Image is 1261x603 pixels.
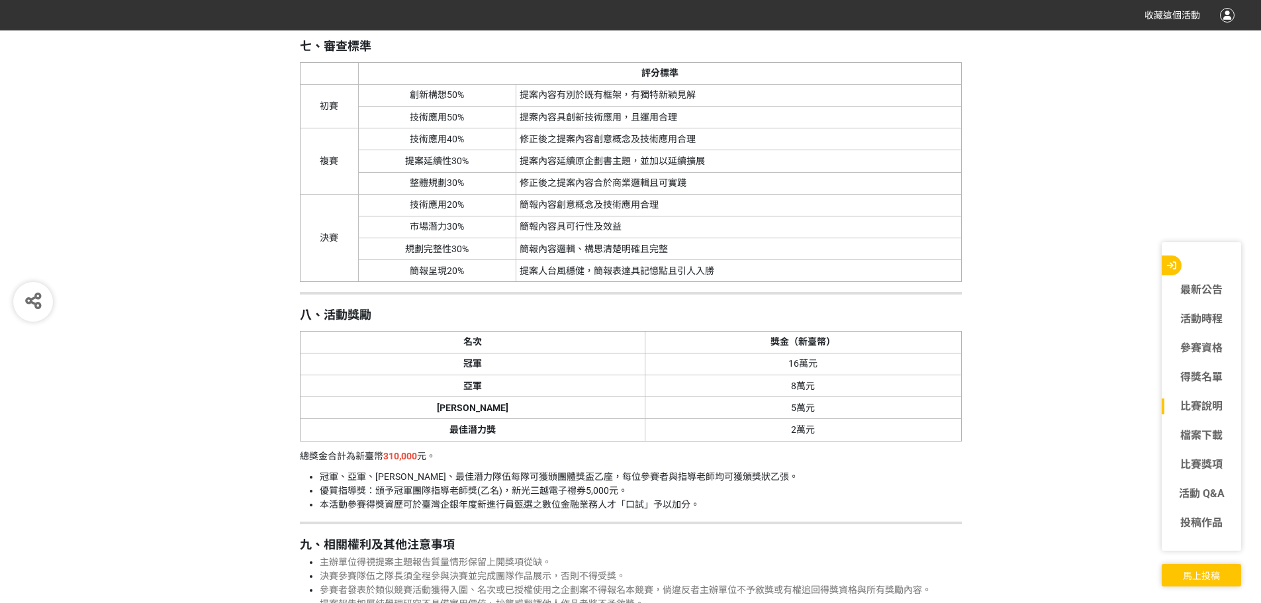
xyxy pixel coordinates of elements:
td: 決賽 [300,194,358,282]
a: 檔案下載 [1162,428,1241,443]
a: 比賽說明 [1162,398,1241,414]
td: 簡報內容具可行性及效益 [516,216,961,238]
strong: 七、審查標準 [300,39,371,53]
th: 冠軍 [300,353,645,375]
td: 提案內容延續原企劃書主題，並加以延續擴展 [516,150,961,172]
a: 活動 Q&A [1162,486,1241,502]
td: 簡報呈現20% [358,260,516,282]
th: 名次 [300,331,645,353]
td: 技術應用20% [358,194,516,216]
td: 修正後之提案內容合於商業邏輯且可實踐 [516,172,961,194]
strong: 九、相關權利及其他注意事項 [300,537,455,551]
td: 提案內容有別於既有框架，有獨特新穎見解 [516,84,961,106]
a: 最新公告 [1162,282,1241,298]
td: 修正後之提案內容創意概念及技術應用合理 [516,128,961,150]
strong: 310,000 [383,451,417,461]
a: 參賽資格 [1162,340,1241,356]
td: 規劃完整性30% [358,238,516,260]
td: 提案內容具創新技術應用，且運用合理 [516,106,961,128]
strong: 八、活動獎勵 [300,308,371,322]
p: 總獎金合計為新臺幣 元。 [300,449,962,463]
th: 亞軍 [300,375,645,397]
span: 收藏這個活動 [1144,10,1200,21]
td: 市場潛力30% [358,216,516,238]
td: 初賽 [300,84,358,128]
span: 決賽參賽隊伍之隊長須全程參與決賽並完成團隊作品展示，否則不得受獎。 [320,571,626,581]
td: 5萬元 [645,397,961,419]
td: 整體規劃30% [358,172,516,194]
li: 本活動參賽得獎資歷可於臺灣企銀年度新進行員甄選之數位金融業務人才「口試」予以加分。 [320,498,962,512]
li: 冠軍、亞軍、[PERSON_NAME]、最佳潛力隊伍每隊可獲頒團體獎盃乙座，每位參賽者與指導老師均可獲頒獎狀乙張。 [320,470,962,484]
td: 2萬元 [645,419,961,441]
span: 主辦單位得視提案主題報告質量情形保留上開獎項從缺。 [320,557,551,567]
span: 馬上投稿 [1183,571,1220,581]
th: 獎金（新臺幣） [645,331,961,353]
td: 16萬元 [645,353,961,375]
th: [PERSON_NAME] [300,397,645,419]
button: 馬上投稿 [1162,564,1241,586]
td: 8萬元 [645,375,961,397]
li: 優質指導獎：頒予冠軍團隊指導老師獎(乙名)，新光三越電子禮券5,000元。 [320,484,962,498]
th: 評分標準 [358,62,961,84]
td: 技術應用40% [358,128,516,150]
td: 提案延續性30% [358,150,516,172]
td: 複賽 [300,128,358,195]
td: 簡報內容創意概念及技術應用合理 [516,194,961,216]
a: 活動時程 [1162,311,1241,327]
a: 投稿作品 [1162,515,1241,531]
td: 技術應用50% [358,106,516,128]
span: 參賽者發表於類似競賽活動獲得入圍、名次或已授權使用之企劃案不得報名本競賽，倘違反者主辦單位不予敘獎或有權追回得獎資格與所有獎勵內容。 [320,584,931,595]
a: 比賽獎項 [1162,457,1241,473]
td: 創新構想50% [358,84,516,106]
td: 簡報內容邏輯、構思清楚明確且完整 [516,238,961,260]
a: 得獎名單 [1162,369,1241,385]
th: 最佳潛力獎 [300,419,645,441]
td: 提案人台風穩健，簡報表達具記憶點且引人入勝 [516,260,961,282]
